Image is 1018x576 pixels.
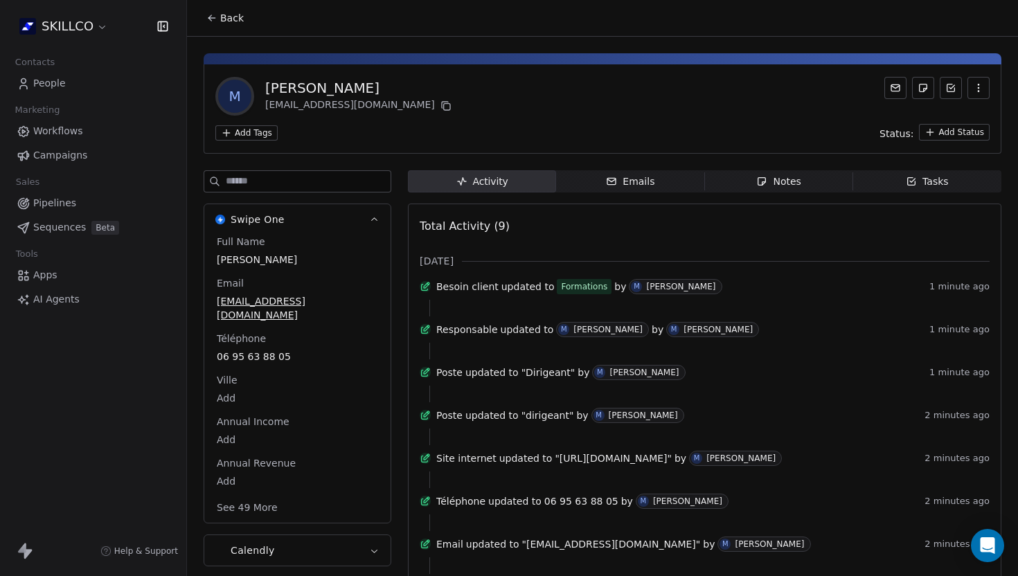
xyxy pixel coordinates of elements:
[466,537,519,551] span: updated to
[929,281,990,292] span: 1 minute ago
[561,324,567,335] div: M
[220,11,244,25] span: Back
[214,332,269,345] span: Téléphone
[652,323,663,336] span: by
[521,366,575,379] span: "Dirigeant"
[735,539,804,549] div: [PERSON_NAME]
[501,323,554,336] span: updated to
[694,453,700,464] div: M
[265,98,454,114] div: [EMAIL_ADDRESS][DOMAIN_NAME]
[609,368,679,377] div: [PERSON_NAME]
[204,535,391,566] button: CalendlyCalendly
[555,451,672,465] span: "[URL][DOMAIN_NAME]"
[436,451,497,465] span: Site internet
[231,543,275,557] span: Calendly
[208,495,286,520] button: See 49 More
[646,282,715,291] div: [PERSON_NAME]
[436,537,463,551] span: Email
[436,408,463,422] span: Poste
[501,280,555,294] span: updated to
[925,453,990,464] span: 2 minutes ago
[499,451,553,465] span: updated to
[609,411,678,420] div: [PERSON_NAME]
[522,537,701,551] span: "[EMAIL_ADDRESS][DOMAIN_NAME]"
[436,323,498,336] span: Responsable
[597,367,603,378] div: M
[606,174,654,189] div: Emails
[42,17,93,35] span: SKILLCO
[11,216,175,239] a: SequencesBeta
[9,100,66,120] span: Marketing
[11,144,175,167] a: Campaigns
[436,494,485,508] span: Téléphone
[573,325,643,334] div: [PERSON_NAME]
[217,350,378,363] span: 06 95 63 88 05
[215,215,225,224] img: Swipe One
[17,15,111,38] button: SKILLCO
[919,124,990,141] button: Add Status
[218,80,251,113] span: M
[33,292,80,307] span: AI Agents
[214,415,292,429] span: Annual Income
[906,174,949,189] div: Tasks
[100,546,178,557] a: Help & Support
[9,52,61,73] span: Contacts
[33,268,57,282] span: Apps
[10,244,44,264] span: Tools
[420,254,454,268] span: [DATE]
[544,494,618,508] span: 06 95 63 88 05
[561,280,607,294] div: Formations
[33,196,76,210] span: Pipelines
[706,453,776,463] div: [PERSON_NAME]
[217,433,378,447] span: Add
[10,172,46,192] span: Sales
[925,539,990,550] span: 2 minutes ago
[925,410,990,421] span: 2 minutes ago
[214,235,268,249] span: Full Name
[19,18,36,35] img: Skillco%20logo%20icon%20(2).png
[11,72,175,95] a: People
[675,451,686,465] span: by
[684,325,753,334] div: [PERSON_NAME]
[671,324,677,335] div: M
[465,366,519,379] span: updated to
[214,373,240,387] span: Ville
[634,281,640,292] div: M
[231,213,285,226] span: Swipe One
[11,288,175,311] a: AI Agents
[33,124,83,138] span: Workflows
[217,253,378,267] span: [PERSON_NAME]
[578,366,589,379] span: by
[614,280,626,294] span: by
[214,276,247,290] span: Email
[436,280,499,294] span: Besoin client
[703,537,715,551] span: by
[879,127,913,141] span: Status:
[33,76,66,91] span: People
[33,148,87,163] span: Campaigns
[925,496,990,507] span: 2 minutes ago
[929,324,990,335] span: 1 minute ago
[217,294,378,322] span: [EMAIL_ADDRESS][DOMAIN_NAME]
[265,78,454,98] div: [PERSON_NAME]
[198,6,252,30] button: Back
[971,529,1004,562] div: Open Intercom Messenger
[91,221,119,235] span: Beta
[33,220,86,235] span: Sequences
[436,366,463,379] span: Poste
[521,408,574,422] span: "dirigeant"
[204,204,391,235] button: Swipe OneSwipe One
[11,192,175,215] a: Pipelines
[576,408,588,422] span: by
[215,546,225,555] img: Calendly
[217,391,378,405] span: Add
[215,125,278,141] button: Add Tags
[722,539,729,550] div: M
[214,456,298,470] span: Annual Revenue
[596,410,602,421] div: M
[756,174,801,189] div: Notes
[641,496,647,507] div: M
[11,264,175,287] a: Apps
[420,219,510,233] span: Total Activity (9)
[621,494,633,508] span: by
